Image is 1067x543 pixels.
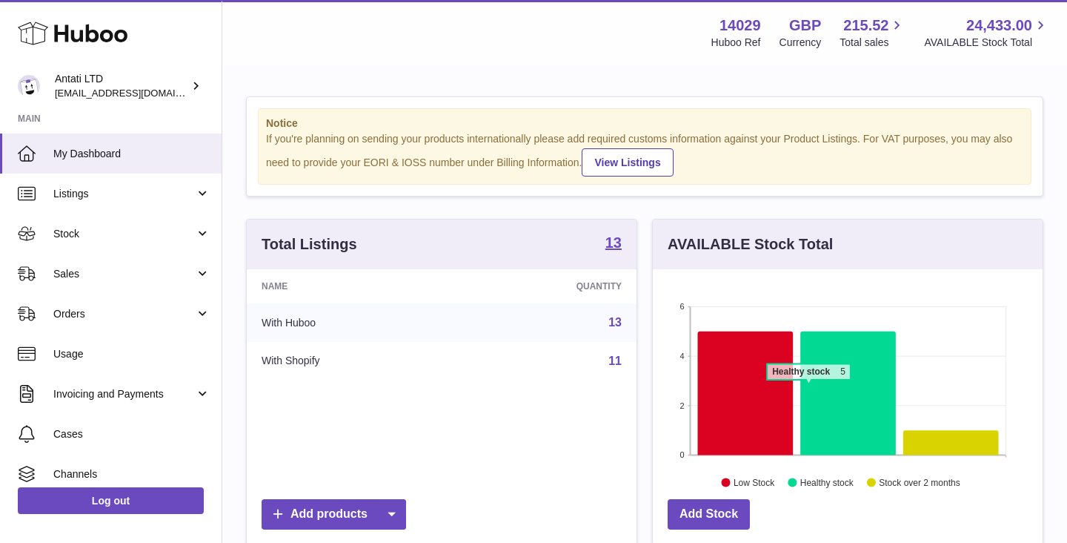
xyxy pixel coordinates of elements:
span: My Dashboard [53,147,210,161]
span: 24,433.00 [966,16,1032,36]
a: 13 [608,316,622,329]
tspan: 5 [840,366,845,377]
span: Invoicing and Payments [53,387,195,401]
div: If you're planning on sending your products internationally please add required customs informati... [266,132,1023,177]
a: View Listings [582,148,673,177]
a: 215.52 Total sales [840,16,905,50]
span: Sales [53,267,195,281]
text: 6 [679,302,684,311]
strong: GBP [789,16,821,36]
a: Log out [18,487,204,514]
div: Huboo Ref [711,36,761,50]
th: Name [247,269,457,303]
a: Add products [262,499,406,530]
text: 2 [679,401,684,409]
div: Antati LTD [55,72,188,100]
a: Add Stock [668,499,750,530]
text: Low Stock [734,477,775,487]
text: 4 [679,352,684,361]
a: 24,433.00 AVAILABLE Stock Total [924,16,1049,50]
span: Orders [53,307,195,321]
span: Usage [53,347,210,361]
th: Quantity [457,269,636,303]
span: Channels [53,467,210,481]
span: Cases [53,427,210,441]
span: 215.52 [843,16,888,36]
strong: 13 [605,235,622,250]
div: Currency [780,36,822,50]
h3: AVAILABLE Stock Total [668,234,833,254]
img: toufic@antatiskin.com [18,75,40,97]
tspan: Healthy stock [772,366,830,377]
td: With Huboo [247,303,457,342]
span: [EMAIL_ADDRESS][DOMAIN_NAME] [55,87,218,99]
strong: 14029 [719,16,761,36]
text: Healthy stock [800,477,854,487]
span: Stock [53,227,195,241]
text: Stock over 2 months [879,477,960,487]
span: Total sales [840,36,905,50]
strong: Notice [266,116,1023,131]
text: 0 [679,450,684,459]
td: With Shopify [247,342,457,381]
a: 11 [608,355,622,367]
a: 13 [605,235,622,253]
span: Listings [53,187,195,201]
h3: Total Listings [262,234,357,254]
span: AVAILABLE Stock Total [924,36,1049,50]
